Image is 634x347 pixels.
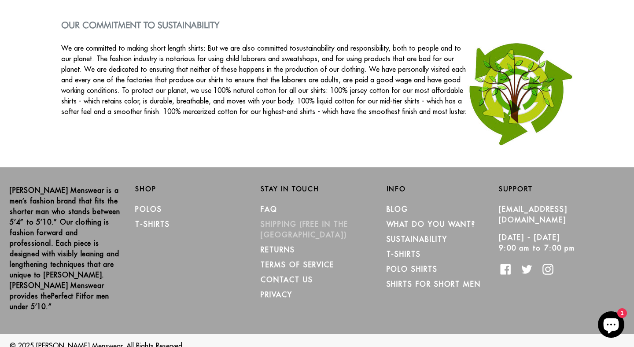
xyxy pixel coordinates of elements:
[261,245,295,254] a: RETURNS
[61,43,573,117] p: We are committed to making short length shirts: But we are also committed to , both to people and...
[387,265,438,273] a: Polo Shirts
[261,185,373,193] h2: Stay in Touch
[261,275,313,284] a: CONTACT US
[261,260,334,269] a: TERMS OF SERVICE
[296,44,389,53] a: sustainability and responsibility
[10,185,122,312] p: [PERSON_NAME] Menswear is a men’s fashion brand that fits the shorter man who stands between 5’4”...
[61,20,573,30] h2: Our Commitment to Sustainability
[51,292,84,300] strong: Perfect Fit
[387,185,499,193] h2: Info
[387,220,476,229] a: What Do You Want?
[467,43,573,145] img: shirts for short guys uk
[595,311,627,340] inbox-online-store-chat: Shopify online store chat
[387,235,447,244] a: Sustainability
[135,220,170,229] a: T-Shirts
[387,250,421,258] a: T-Shirts
[499,232,611,253] p: [DATE] - [DATE] 9:00 am to 7:00 pm
[261,220,348,239] a: SHIPPING (Free in the [GEOGRAPHIC_DATA])
[387,205,409,214] a: Blog
[135,185,247,193] h2: Shop
[135,205,162,214] a: Polos
[499,205,568,224] a: [EMAIL_ADDRESS][DOMAIN_NAME]
[261,205,277,214] a: FAQ
[261,290,292,299] a: PRIVACY
[387,280,481,288] a: Shirts for Short Men
[499,185,624,193] h2: Support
